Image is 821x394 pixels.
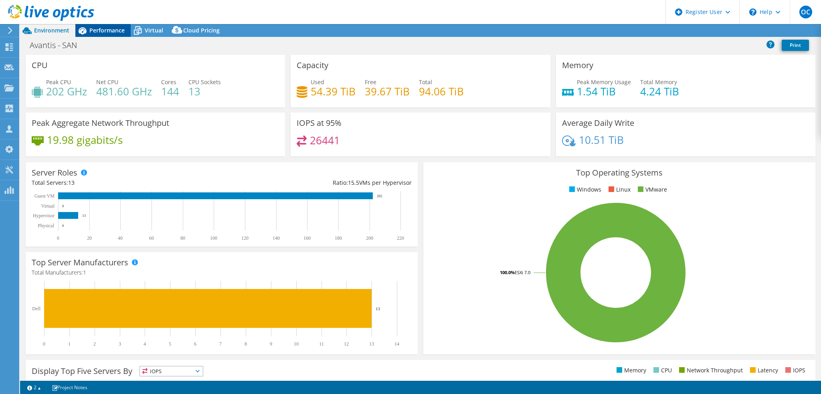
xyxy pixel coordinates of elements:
[22,382,47,392] a: 2
[118,235,123,241] text: 40
[651,366,672,375] li: CPU
[210,235,217,241] text: 100
[62,204,64,208] text: 0
[562,61,593,70] h3: Memory
[579,135,624,144] h4: 10.51 TiB
[615,366,646,375] li: Memory
[161,78,176,86] span: Cores
[270,341,272,347] text: 9
[562,119,634,127] h3: Average Daily Write
[311,78,324,86] span: Used
[500,269,515,275] tspan: 100.0%
[294,341,299,347] text: 10
[87,235,92,241] text: 20
[145,26,163,34] span: Virtual
[344,341,349,347] text: 12
[144,341,146,347] text: 4
[140,366,203,376] span: IOPS
[169,341,171,347] text: 5
[429,168,809,177] h3: Top Operating Systems
[369,341,374,347] text: 13
[32,119,169,127] h3: Peak Aggregate Network Throughput
[32,168,77,177] h3: Server Roles
[782,40,809,51] a: Print
[335,235,342,241] text: 180
[319,341,324,347] text: 11
[43,341,45,347] text: 0
[188,78,221,86] span: CPU Sockets
[183,26,220,34] span: Cloud Pricing
[83,269,86,276] span: 1
[219,341,222,347] text: 7
[32,268,412,277] h4: Total Manufacturers:
[57,235,59,241] text: 0
[32,306,40,311] text: Dell
[577,87,631,96] h4: 1.54 TiB
[640,87,679,96] h4: 4.24 TiB
[311,87,356,96] h4: 54.39 TiB
[62,224,64,228] text: 0
[33,213,55,218] text: Hypervisor
[377,194,382,198] text: 202
[577,78,631,86] span: Peak Memory Usage
[68,341,71,347] text: 1
[89,26,125,34] span: Performance
[365,78,376,86] span: Free
[297,61,328,70] h3: Capacity
[348,179,359,186] span: 15.5
[636,185,667,194] li: VMware
[96,87,152,96] h4: 481.60 GHz
[567,185,601,194] li: Windows
[297,119,342,127] h3: IOPS at 95%
[419,87,464,96] h4: 94.06 TiB
[749,8,756,16] svg: \n
[397,235,404,241] text: 220
[41,203,55,209] text: Virtual
[46,87,87,96] h4: 202 GHz
[46,78,71,86] span: Peak CPU
[365,87,410,96] h4: 39.67 TiB
[46,382,93,392] a: Project Notes
[34,193,55,199] text: Guest VM
[32,61,48,70] h3: CPU
[677,366,743,375] li: Network Throughput
[419,78,432,86] span: Total
[515,269,530,275] tspan: ESXi 7.0
[273,235,280,241] text: 140
[82,214,86,218] text: 13
[161,87,179,96] h4: 144
[303,235,311,241] text: 160
[32,178,222,187] div: Total Servers:
[34,26,69,34] span: Environment
[222,178,412,187] div: Ratio: VMs per Hypervisor
[180,235,185,241] text: 80
[799,6,812,18] span: OC
[376,306,380,311] text: 13
[32,258,128,267] h3: Top Server Manufacturers
[394,341,399,347] text: 14
[640,78,677,86] span: Total Memory
[194,341,196,347] text: 6
[47,135,123,144] h4: 19.98 gigabits/s
[96,78,118,86] span: Net CPU
[149,235,154,241] text: 60
[26,41,89,50] h1: Avantis - SAN
[748,366,778,375] li: Latency
[607,185,631,194] li: Linux
[366,235,373,241] text: 200
[245,341,247,347] text: 8
[119,341,121,347] text: 3
[241,235,249,241] text: 120
[93,341,96,347] text: 2
[188,87,221,96] h4: 13
[783,366,805,375] li: IOPS
[68,179,75,186] span: 13
[310,136,340,145] h4: 26441
[38,223,54,228] text: Physical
